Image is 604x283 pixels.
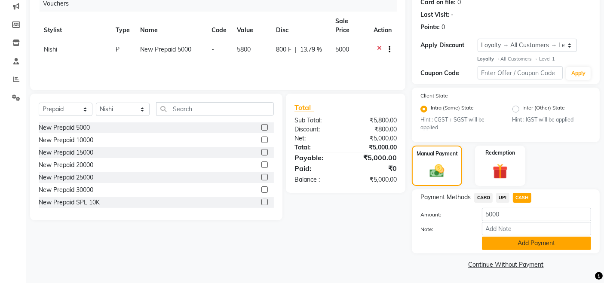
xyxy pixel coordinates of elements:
button: Add Payment [482,237,591,250]
span: New Prepaid 5000 [140,46,191,53]
label: Manual Payment [417,150,458,158]
div: New Prepaid 25000 [39,173,93,182]
span: - [212,46,214,53]
div: Points: [420,23,440,32]
div: Paid: [288,163,346,173]
th: Stylist [39,12,110,40]
div: ₹5,000.00 [346,175,403,184]
label: Redemption [485,149,515,157]
div: New Prepaid 10000 [39,136,93,145]
th: Type [110,12,135,40]
span: CASH [513,193,531,203]
span: 13.79 % [300,45,322,54]
div: - [451,10,454,19]
div: New Prepaid 30000 [39,186,93,195]
div: ₹0 [346,163,403,173]
img: _gift.svg [488,162,512,181]
div: Coupon Code [420,69,477,78]
span: UPI [496,193,509,203]
div: Sub Total: [288,116,346,125]
div: ₹5,000.00 [346,134,403,143]
div: All Customers → Level 1 [478,55,591,63]
div: New Prepaid 5000 [39,123,90,132]
span: 5800 [237,46,251,53]
input: Enter Offer / Coupon Code [478,66,563,79]
span: CARD [474,193,493,203]
div: Net: [288,134,346,143]
label: Intra (Same) State [431,104,474,114]
div: ₹5,000.00 [346,152,403,163]
label: Inter (Other) State [523,104,565,114]
input: Amount [482,208,591,221]
th: Disc [271,12,330,40]
input: Add Note [482,222,591,235]
div: New Prepaid SPL 10K [39,198,100,207]
div: Total: [288,143,346,152]
div: Balance : [288,175,346,184]
th: Action [368,12,397,40]
div: New Prepaid 20000 [39,161,93,170]
div: New Prepaid 15000 [39,148,93,157]
td: P [110,40,135,61]
a: Continue Without Payment [414,260,598,269]
span: Total [294,103,314,112]
span: Payment Methods [420,193,471,202]
div: ₹800.00 [346,125,403,134]
th: Name [135,12,206,40]
label: Amount: [414,211,475,219]
div: 0 [442,23,445,32]
th: Sale Price [330,12,368,40]
div: Discount: [288,125,346,134]
img: _cash.svg [425,163,448,180]
span: Nishi [44,46,57,53]
label: Note: [414,225,475,233]
span: 800 F [276,45,291,54]
div: Payable: [288,152,346,163]
label: Client State [420,92,448,100]
th: Value [232,12,271,40]
div: ₹5,800.00 [346,116,403,125]
small: Hint : CGST + SGST will be applied [420,116,499,132]
small: Hint : IGST will be applied [512,116,591,124]
button: Apply [566,67,591,80]
input: Search [156,102,274,116]
div: Last Visit: [420,10,449,19]
span: 5000 [335,46,349,53]
strong: Loyalty → [478,56,500,62]
span: | [295,45,297,54]
div: ₹5,000.00 [346,143,403,152]
div: Apply Discount [420,41,477,50]
th: Code [206,12,232,40]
